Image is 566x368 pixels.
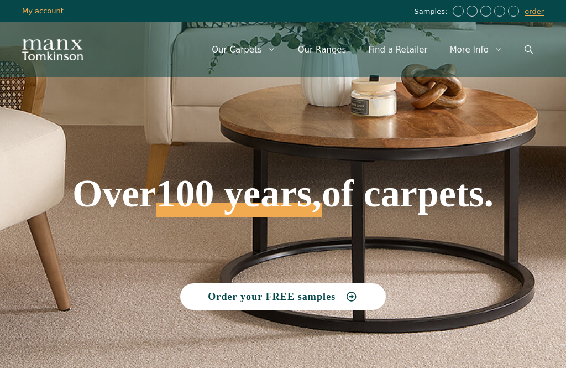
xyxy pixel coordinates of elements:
a: order [525,7,544,16]
h1: Over of carpets. [61,94,505,217]
a: Open Search Bar [513,33,544,66]
a: More Info [439,33,513,66]
span: Order your FREE samples [208,292,336,302]
span: 100 years, [156,184,322,217]
a: Our Carpets [201,33,287,66]
a: Order your FREE samples [180,283,386,310]
img: Manx Tomkinson [22,39,83,60]
a: Our Ranges [287,33,358,66]
a: My account [22,7,64,15]
a: Find a Retailer [357,33,438,66]
nav: Primary [201,33,544,66]
span: Samples: [414,7,450,17]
